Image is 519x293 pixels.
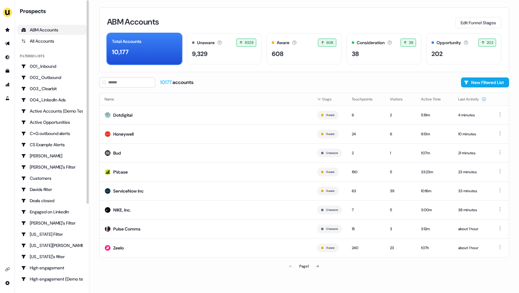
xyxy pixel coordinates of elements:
[487,40,493,46] span: 202
[299,263,309,269] div: Page 1
[390,188,411,194] div: 39
[21,164,83,170] div: [PERSON_NAME]'s Filter
[21,175,83,181] div: Customers
[458,112,486,118] div: 4 minutes
[421,188,448,194] div: 10:16m
[160,79,172,86] span: 10177
[326,150,338,156] button: Unaware
[17,128,87,138] a: Go to C+G outbound alerts
[277,40,289,46] div: Aware
[113,245,124,251] div: Zeelo
[192,49,208,58] div: 9,329
[352,245,380,251] div: 240
[458,94,486,105] button: Last Activity
[113,188,144,194] div: ServiceNow Inc
[352,112,380,118] div: 6
[160,79,194,86] div: accounts
[113,131,134,137] div: Honeywell
[17,117,87,127] a: Go to Active Opportunities
[17,61,87,71] a: Go to 001_Inbound
[21,153,83,159] div: [PERSON_NAME]
[21,108,83,114] div: Active Accounts (Demo Test)
[352,94,380,105] button: Touchpoints
[2,264,12,274] a: Go to integrations
[421,245,448,251] div: 1:07h
[2,52,12,62] a: Go to Inbound
[409,40,414,46] span: 38
[17,252,87,262] a: Go to Georgia's filter
[352,150,380,156] div: 2
[390,150,411,156] div: 1
[21,209,83,215] div: Engaged on LinkedIn
[421,207,448,213] div: 3:00m
[326,112,334,118] button: Aware
[17,196,87,206] a: Go to Deals closed
[317,96,342,102] div: Stage
[352,49,359,58] div: 38
[421,150,448,156] div: 1:07m
[461,77,509,87] button: New Filtered List
[245,40,254,46] span: 9329
[21,86,83,92] div: 003_Clearbit
[390,112,411,118] div: 2
[21,276,83,282] div: High engagement (Demo testing)
[17,162,87,172] a: Go to Charlotte's Filter
[17,106,87,116] a: Go to Active Accounts (Demo Test)
[390,207,411,213] div: 5
[17,25,87,35] a: ABM Accounts
[432,49,443,58] div: 202
[2,80,12,90] a: Go to attribution
[326,188,334,194] button: Aware
[197,40,215,46] div: Unaware
[421,131,448,137] div: 9:13m
[100,93,312,105] th: Name
[112,47,129,57] div: 10,177
[21,97,83,103] div: 004_LinkedIn Ads
[390,245,411,251] div: 23
[21,27,83,33] div: ABM Accounts
[107,18,159,26] h3: ABM Accounts
[458,207,486,213] div: 38 minutes
[21,130,83,137] div: C+G outbound alerts
[2,39,12,49] a: Go to outbound experience
[17,229,87,239] a: Go to Georgia Filter
[17,173,87,183] a: Go to Customers
[17,218,87,228] a: Go to Geneviève's Filter
[352,169,380,175] div: 190
[458,245,486,251] div: about 1 hour
[17,36,87,46] a: All accounts
[21,198,83,204] div: Deals closed
[421,226,448,232] div: 3:12m
[458,150,486,156] div: 21 minutes
[17,151,87,161] a: Go to Charlotte Stone
[21,242,83,249] div: [US_STATE][PERSON_NAME]
[2,93,12,103] a: Go to experiments
[21,74,83,81] div: 002_Outbound
[458,188,486,194] div: 33 minutes
[17,95,87,105] a: Go to 004_LinkedIn Ads
[113,226,141,232] div: Pulse Comms
[113,112,132,118] div: Dotdigital
[421,94,448,105] button: Active Time
[352,131,380,137] div: 24
[458,131,486,137] div: 10 minutes
[2,25,12,35] a: Go to prospects
[326,245,334,251] button: Aware
[17,240,87,250] a: Go to Georgia Slack
[326,169,334,175] button: Aware
[17,207,87,217] a: Go to Engaged on LinkedIn
[21,186,83,193] div: Davids filter
[326,40,333,46] span: 608
[421,169,448,175] div: 33:23m
[455,17,501,28] button: Edit Funnel Stages
[326,131,334,137] button: Aware
[113,169,128,175] div: PVcase
[21,142,83,148] div: CS Example Alerts
[390,226,411,232] div: 3
[2,278,12,288] a: Go to integrations
[21,63,83,69] div: 001_Inbound
[21,38,83,44] div: All Accounts
[421,112,448,118] div: 5:19m
[20,7,87,15] div: Prospects
[2,66,12,76] a: Go to templates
